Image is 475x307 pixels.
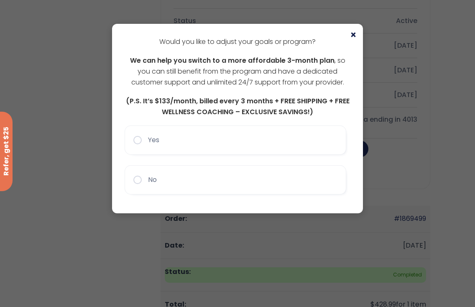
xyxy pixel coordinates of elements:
[125,165,346,194] button: No
[125,36,350,47] p: Would you like to adjust your goals or program?
[350,30,357,40] span: ×
[125,96,350,117] p: (P.S. It’s $133/month, billed every 3 months + FREE SHIPPING + FREE WELLNESS COACHING – EXCLUSIVE...
[125,55,350,87] p: , so you can still benefit from the program and have a dedicated customer support and unlimited 2...
[125,125,346,155] button: Yes
[130,56,335,65] span: We can help you switch to a more affordable 3-month plan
